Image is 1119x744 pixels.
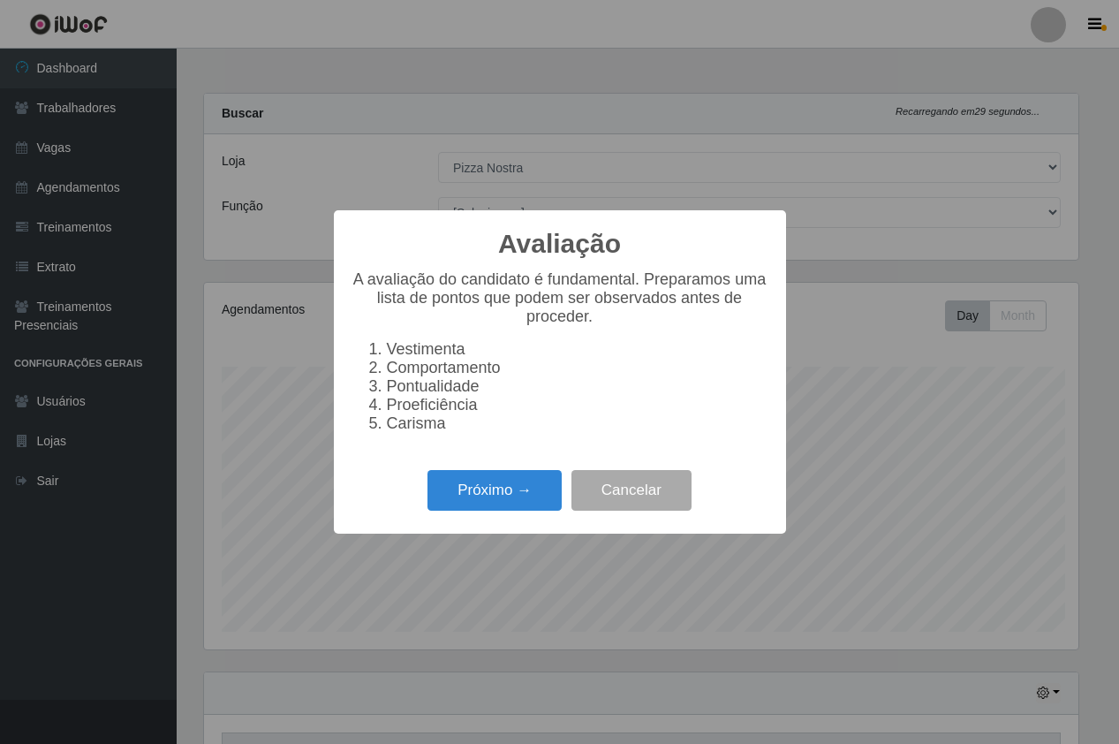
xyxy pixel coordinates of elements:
li: Pontualidade [387,377,768,396]
button: Próximo → [427,470,562,512]
p: A avaliação do candidato é fundamental. Preparamos uma lista de pontos que podem ser observados a... [352,270,768,326]
li: Comportamento [387,359,768,377]
li: Vestimenta [387,340,768,359]
li: Carisma [387,414,768,433]
button: Cancelar [571,470,692,512]
h2: Avaliação [498,228,621,260]
li: Proeficiência [387,396,768,414]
